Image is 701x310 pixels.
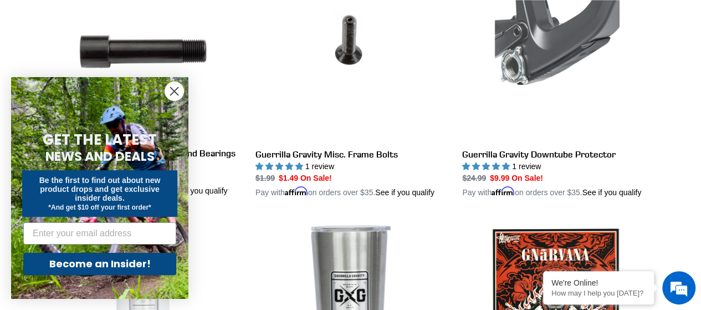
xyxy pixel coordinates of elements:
[165,82,184,101] button: Close dialog
[182,6,208,32] div: Minimize live chat window
[551,278,646,287] div: We're Online!
[45,148,155,165] span: NEWS AND DEALS
[35,55,63,83] img: d_696896380_company_1647369064580_696896380
[74,62,203,77] div: Chat with us now
[23,253,176,275] button: Become an Insider!
[12,61,29,78] div: Navigation go back
[23,222,176,245] input: Enter your email address
[43,130,157,150] span: GET THE LATEST
[48,204,151,211] span: *And get $10 off your first order*
[64,88,153,200] span: We're online!
[6,199,211,237] textarea: Type your message and hit 'Enter'
[39,176,161,202] span: Be the first to find out about new product drops and get exclusive insider deals.
[551,289,646,297] p: How may I help you today?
